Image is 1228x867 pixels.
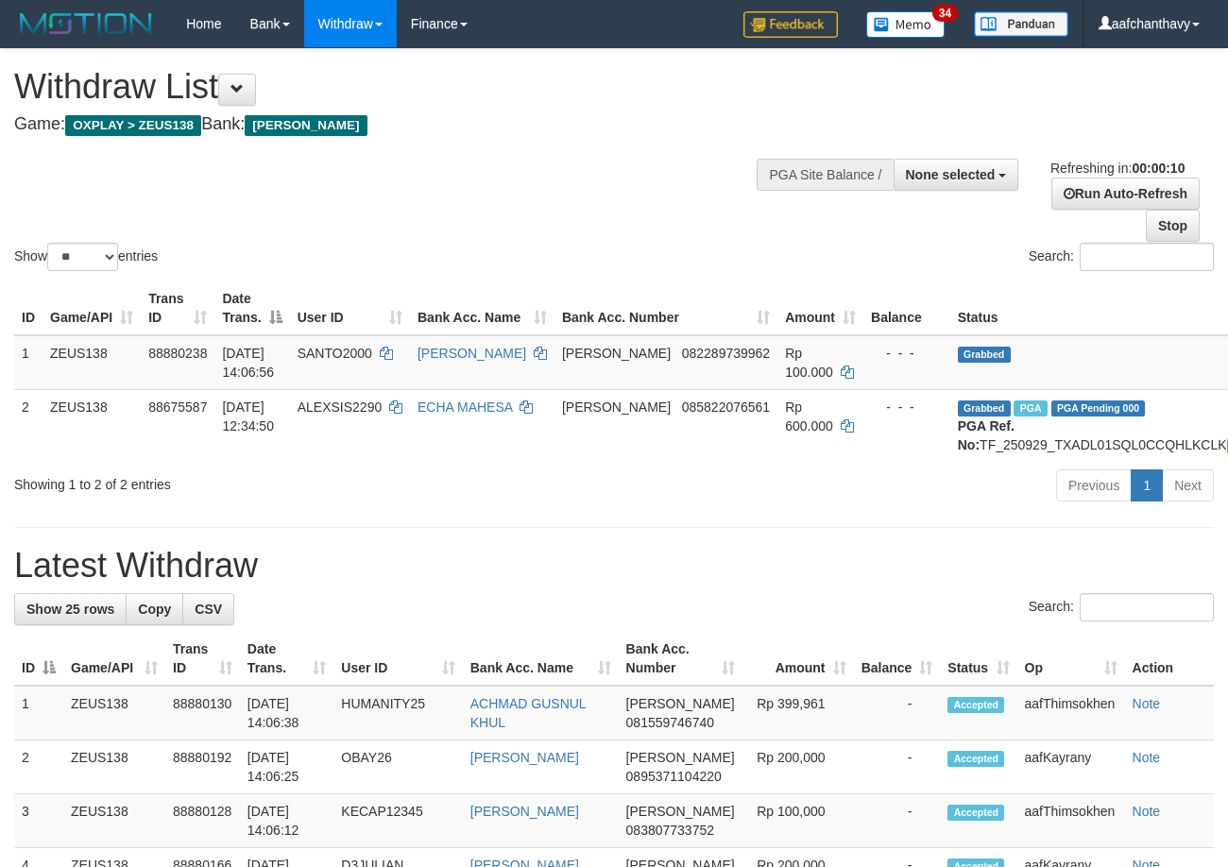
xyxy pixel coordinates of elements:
[947,697,1004,713] span: Accepted
[854,794,941,848] td: -
[333,632,462,686] th: User ID: activate to sort column ascending
[148,346,207,361] span: 88880238
[14,335,43,390] td: 1
[947,805,1004,821] span: Accepted
[682,399,770,415] span: Copy 085822076561 to clipboard
[47,243,118,271] select: Showentries
[14,593,127,625] a: Show 25 rows
[1051,400,1146,416] span: PGA Pending
[1146,210,1200,242] a: Stop
[65,115,201,136] span: OXPLAY > ZEUS138
[785,346,833,380] span: Rp 100.000
[894,159,1019,191] button: None selected
[1056,469,1132,501] a: Previous
[743,11,838,38] img: Feedback.jpg
[1162,469,1214,501] a: Next
[222,399,274,433] span: [DATE] 12:34:50
[126,593,183,625] a: Copy
[43,335,141,390] td: ZEUS138
[626,804,735,819] span: [PERSON_NAME]
[14,243,158,271] label: Show entries
[958,418,1015,452] b: PGA Ref. No:
[63,740,165,794] td: ZEUS138
[1133,804,1161,819] a: Note
[742,686,854,740] td: Rp 399,961
[63,632,165,686] th: Game/API: activate to sort column ascending
[43,281,141,335] th: Game/API: activate to sort column ascending
[1131,469,1163,501] a: 1
[222,346,274,380] span: [DATE] 14:06:56
[298,346,372,361] span: SANTO2000
[757,159,893,191] div: PGA Site Balance /
[947,751,1004,767] span: Accepted
[298,399,383,415] span: ALEXSIS2290
[1051,178,1200,210] a: Run Auto-Refresh
[854,740,941,794] td: -
[290,281,410,335] th: User ID: activate to sort column ascending
[1133,750,1161,765] a: Note
[148,399,207,415] span: 88675587
[1029,593,1214,621] label: Search:
[562,399,671,415] span: [PERSON_NAME]
[14,115,800,134] h4: Game: Bank:
[240,632,333,686] th: Date Trans.: activate to sort column ascending
[418,399,512,415] a: ECHA MAHESA
[777,281,863,335] th: Amount: activate to sort column ascending
[1014,400,1047,416] span: Marked by aafpengsreynich
[214,281,289,335] th: Date Trans.: activate to sort column descending
[626,769,722,784] span: Copy 0895371104220 to clipboard
[1080,593,1214,621] input: Search:
[940,632,1016,686] th: Status: activate to sort column ascending
[333,794,462,848] td: KECAP12345
[14,794,63,848] td: 3
[863,281,950,335] th: Balance
[854,686,941,740] td: -
[14,68,800,106] h1: Withdraw List
[1080,243,1214,271] input: Search:
[871,398,943,416] div: - - -
[626,750,735,765] span: [PERSON_NAME]
[333,740,462,794] td: OBAY26
[958,400,1011,416] span: Grabbed
[14,740,63,794] td: 2
[742,794,854,848] td: Rp 100,000
[195,602,222,617] span: CSV
[626,696,735,711] span: [PERSON_NAME]
[470,804,579,819] a: [PERSON_NAME]
[1029,243,1214,271] label: Search:
[866,11,946,38] img: Button%20Memo.svg
[854,632,941,686] th: Balance: activate to sort column ascending
[138,602,171,617] span: Copy
[463,632,619,686] th: Bank Acc. Name: activate to sort column ascending
[14,281,43,335] th: ID
[1017,794,1125,848] td: aafThimsokhen
[1133,696,1161,711] a: Note
[932,5,958,22] span: 34
[165,686,240,740] td: 88880130
[682,346,770,361] span: Copy 082289739962 to clipboard
[1017,740,1125,794] td: aafKayrany
[410,281,554,335] th: Bank Acc. Name: activate to sort column ascending
[240,794,333,848] td: [DATE] 14:06:12
[14,547,1214,585] h1: Latest Withdraw
[470,696,586,730] a: ACHMAD GUSNUL KHUL
[974,11,1068,37] img: panduan.png
[141,281,214,335] th: Trans ID: activate to sort column ascending
[165,794,240,848] td: 88880128
[1125,632,1214,686] th: Action
[626,715,714,730] span: Copy 081559746740 to clipboard
[333,686,462,740] td: HUMANITY25
[1017,686,1125,740] td: aafThimsokhen
[742,740,854,794] td: Rp 200,000
[562,346,671,361] span: [PERSON_NAME]
[906,167,996,182] span: None selected
[958,347,1011,363] span: Grabbed
[1050,161,1185,176] span: Refreshing in:
[418,346,526,361] a: [PERSON_NAME]
[43,389,141,462] td: ZEUS138
[1017,632,1125,686] th: Op: activate to sort column ascending
[1132,161,1185,176] strong: 00:00:10
[554,281,777,335] th: Bank Acc. Number: activate to sort column ascending
[470,750,579,765] a: [PERSON_NAME]
[14,9,158,38] img: MOTION_logo.png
